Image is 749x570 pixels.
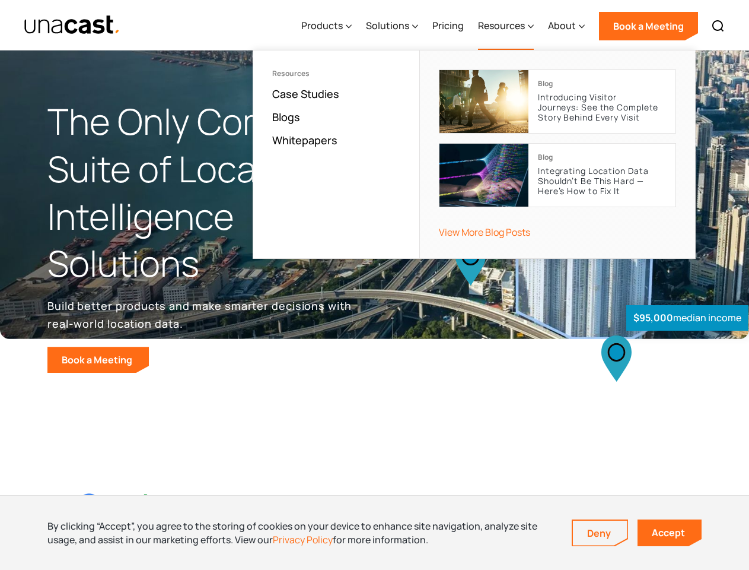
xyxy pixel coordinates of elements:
[478,18,525,33] div: Resources
[439,226,530,239] a: View More Blog Posts
[599,12,698,40] a: Book a Meeting
[538,93,666,122] p: Introducing Visitor Journeys: See the Complete Story Behind Every Visit
[24,15,120,36] a: home
[273,533,333,546] a: Privacy Policy
[272,69,400,78] div: Resources
[432,2,464,50] a: Pricing
[47,98,375,287] h1: The Only Complete Suite of Location Intelligence Solutions
[478,2,534,50] div: Resources
[333,490,416,524] img: BCG logo
[633,311,673,324] strong: $95,000
[366,2,418,50] div: Solutions
[366,18,409,33] div: Solutions
[548,2,585,50] div: About
[461,493,544,522] img: Harvard U logo
[301,18,343,33] div: Products
[272,133,337,147] a: Whitepapers
[626,305,748,331] div: median income
[301,2,352,50] div: Products
[253,50,696,259] nav: Resources
[439,70,528,133] img: cover
[538,153,553,161] div: Blog
[439,144,528,207] img: cover
[439,69,676,134] a: BlogIntroducing Visitor Journeys: See the Complete Story Behind Every Visit
[272,110,300,124] a: Blogs
[78,493,161,521] img: Google logo Color
[711,19,725,33] img: Search icon
[638,520,702,546] a: Accept
[272,87,339,101] a: Case Studies
[47,297,356,332] p: Build better products and make smarter decisions with real-world location data.
[538,80,553,88] div: Blog
[47,520,554,546] div: By clicking “Accept”, you agree to the storing of cookies on your device to enhance site navigati...
[538,166,666,196] p: Integrating Location Data Shouldn’t Be This Hard — Here’s How to Fix It
[47,347,149,373] a: Book a Meeting
[573,521,627,546] a: Deny
[24,15,120,36] img: Unacast text logo
[548,18,576,33] div: About
[439,143,676,207] a: BlogIntegrating Location Data Shouldn’t Be This Hard — Here’s How to Fix It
